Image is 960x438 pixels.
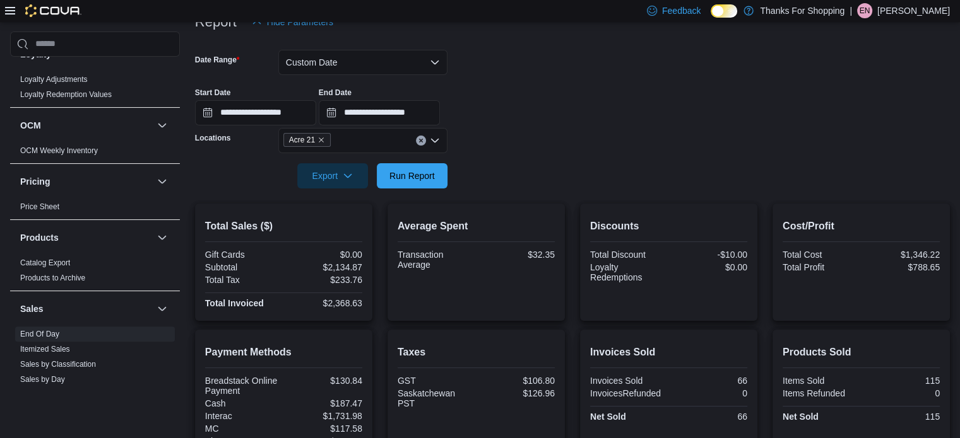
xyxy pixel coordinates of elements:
[20,146,98,156] span: OCM Weekly Inventory
[155,47,170,62] button: Loyalty
[590,412,626,422] strong: Net Sold
[286,424,362,434] div: $117.58
[155,230,170,245] button: Products
[857,3,872,18] div: Emily Niezgoda
[317,136,325,144] button: Remove Acre 21 from selection in this group
[286,398,362,408] div: $187.47
[10,199,180,219] div: Pricing
[416,135,426,146] button: Clear input
[590,219,747,234] h2: Discounts
[20,303,152,315] button: Sales
[863,376,940,386] div: 115
[20,258,70,268] span: Catalog Export
[590,388,667,398] div: InvoicesRefunded
[377,163,447,188] button: Run Report
[671,262,747,272] div: $0.00
[398,345,555,360] h2: Taxes
[398,376,474,386] div: GST
[398,250,474,270] div: Transaction Average
[20,344,70,354] span: Itemized Sales
[20,175,152,188] button: Pricing
[286,275,362,285] div: $233.76
[783,388,859,398] div: Items Refunded
[205,262,281,272] div: Subtotal
[286,298,362,308] div: $2,368.63
[20,375,65,384] a: Sales by Day
[783,412,819,422] strong: Net Sold
[20,119,152,132] button: OCM
[20,360,96,369] a: Sales by Classification
[863,262,940,272] div: $788.65
[20,231,59,244] h3: Products
[289,134,315,146] span: Acre 21
[20,89,112,100] span: Loyalty Redemption Values
[850,3,852,18] p: |
[662,4,701,17] span: Feedback
[20,273,85,283] span: Products to Archive
[195,14,237,30] h3: Report
[25,4,81,17] img: Cova
[590,345,747,360] h2: Invoices Sold
[286,411,362,421] div: $1,731.98
[398,219,555,234] h2: Average Spent
[20,258,70,267] a: Catalog Export
[20,303,44,315] h3: Sales
[205,275,281,285] div: Total Tax
[20,75,88,84] a: Loyalty Adjustments
[267,16,333,28] span: Hide Parameters
[319,88,352,98] label: End Date
[286,262,362,272] div: $2,134.87
[205,398,281,408] div: Cash
[20,202,59,211] a: Price Sheet
[711,4,737,18] input: Dark Mode
[20,119,41,132] h3: OCM
[430,135,440,146] button: Open list of options
[20,146,98,155] a: OCM Weekly Inventory
[155,118,170,133] button: OCM
[671,250,747,260] div: -$10.00
[783,345,940,360] h2: Products Sold
[863,388,940,398] div: 0
[389,170,435,182] span: Run Report
[278,50,447,75] button: Custom Date
[783,219,940,234] h2: Cost/Profit
[671,376,747,386] div: 66
[297,163,368,188] button: Export
[20,329,59,339] span: End Of Day
[195,55,240,65] label: Date Range
[590,262,667,282] div: Loyalty Redemptions
[783,250,859,260] div: Total Cost
[20,175,50,188] h3: Pricing
[283,133,331,147] span: Acre 21
[205,250,281,260] div: Gift Cards
[205,424,281,434] div: MC
[671,388,747,398] div: 0
[10,72,180,107] div: Loyalty
[671,412,747,422] div: 66
[155,174,170,189] button: Pricing
[783,262,859,272] div: Total Profit
[20,359,96,369] span: Sales by Classification
[478,388,555,398] div: $126.96
[20,274,85,282] a: Products to Archive
[20,374,65,384] span: Sales by Day
[205,411,281,421] div: Interac
[286,250,362,260] div: $0.00
[20,202,59,212] span: Price Sheet
[286,376,362,386] div: $130.84
[195,88,231,98] label: Start Date
[10,255,180,291] div: Products
[398,388,474,408] div: Saskatchewan PST
[590,250,667,260] div: Total Discount
[783,376,859,386] div: Items Sold
[478,250,555,260] div: $32.35
[20,90,112,99] a: Loyalty Redemption Values
[205,219,362,234] h2: Total Sales ($)
[205,345,362,360] h2: Payment Methods
[195,133,231,143] label: Locations
[205,376,281,396] div: Breadstack Online Payment
[195,100,316,125] input: Press the down key to open a popover containing a calendar.
[863,250,940,260] div: $1,346.22
[10,143,180,163] div: OCM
